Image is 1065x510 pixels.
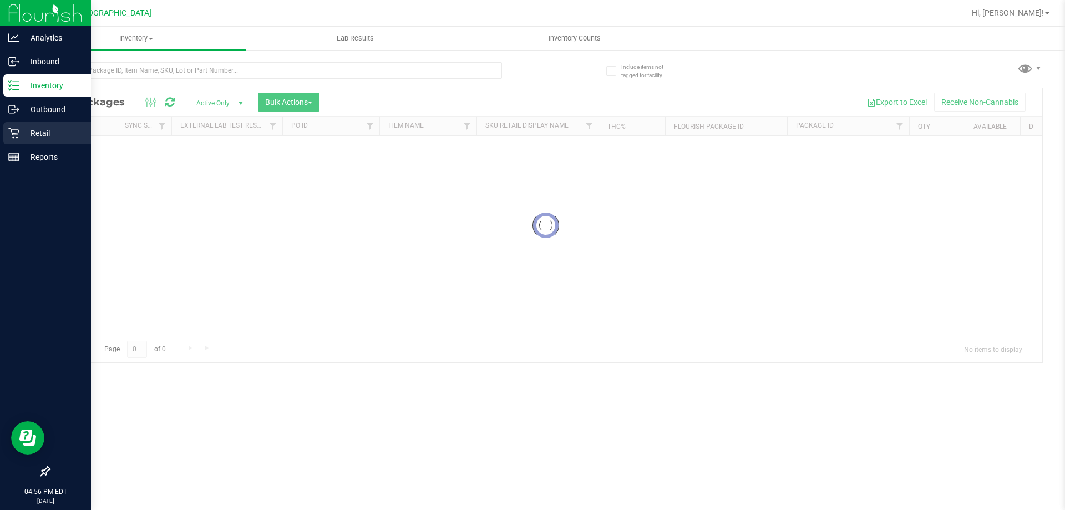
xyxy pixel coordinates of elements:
p: 04:56 PM EDT [5,487,86,497]
inline-svg: Reports [8,152,19,163]
inline-svg: Outbound [8,104,19,115]
a: Lab Results [246,27,465,50]
p: Outbound [19,103,86,116]
span: [GEOGRAPHIC_DATA] [75,8,151,18]
p: [DATE] [5,497,86,505]
span: Inventory Counts [534,33,616,43]
span: Hi, [PERSON_NAME]! [972,8,1044,17]
iframe: Resource center [11,421,44,455]
a: Inventory Counts [465,27,684,50]
inline-svg: Retail [8,128,19,139]
span: Include items not tagged for facility [621,63,677,79]
p: Inventory [19,79,86,92]
span: Inventory [27,33,246,43]
input: Search Package ID, Item Name, SKU, Lot or Part Number... [49,62,502,79]
p: Inbound [19,55,86,68]
p: Retail [19,127,86,140]
inline-svg: Inventory [8,80,19,91]
p: Analytics [19,31,86,44]
span: Lab Results [322,33,389,43]
p: Reports [19,150,86,164]
inline-svg: Inbound [8,56,19,67]
a: Inventory [27,27,246,50]
inline-svg: Analytics [8,32,19,43]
